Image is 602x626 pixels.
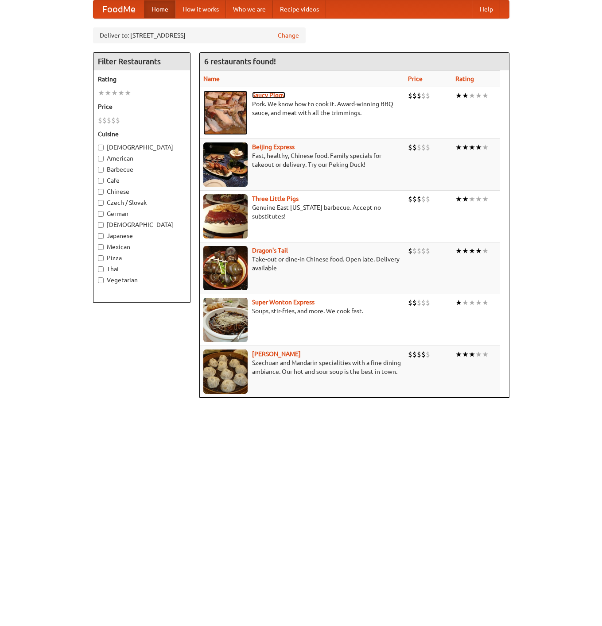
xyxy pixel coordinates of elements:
li: ★ [118,88,124,98]
li: ★ [462,194,469,204]
li: $ [408,91,412,100]
label: American [98,154,186,163]
input: Pizza [98,255,104,261]
h5: Rating [98,75,186,84]
li: $ [412,91,417,100]
li: ★ [482,298,489,307]
li: ★ [124,88,131,98]
li: $ [417,246,421,256]
li: $ [426,298,430,307]
input: German [98,211,104,217]
a: Help [473,0,500,18]
li: $ [417,91,421,100]
a: [PERSON_NAME] [252,350,301,357]
li: ★ [475,349,482,359]
li: ★ [455,298,462,307]
a: FoodMe [93,0,144,18]
li: $ [116,115,120,125]
a: Beijing Express [252,143,295,150]
li: $ [426,91,430,100]
input: Cafe [98,178,104,184]
b: Three Little Pigs [252,195,299,202]
a: Price [408,75,423,82]
li: ★ [482,142,489,152]
a: Recipe videos [273,0,326,18]
li: ★ [462,246,469,256]
input: [DEMOGRAPHIC_DATA] [98,222,104,228]
input: Vegetarian [98,277,104,283]
label: Thai [98,265,186,273]
li: $ [412,142,417,152]
a: Saucy Piggy [252,92,285,99]
label: Cafe [98,176,186,185]
p: Take-out or dine-in Chinese food. Open late. Delivery available [203,255,401,273]
label: Czech / Slovak [98,198,186,207]
li: ★ [469,194,475,204]
li: $ [421,298,426,307]
input: Thai [98,266,104,272]
label: Vegetarian [98,276,186,284]
li: ★ [469,349,475,359]
li: $ [421,142,426,152]
li: ★ [469,142,475,152]
h5: Price [98,102,186,111]
li: ★ [475,194,482,204]
li: ★ [462,91,469,100]
input: Mexican [98,244,104,250]
li: $ [421,349,426,359]
label: Pizza [98,253,186,262]
li: $ [426,142,430,152]
li: ★ [469,298,475,307]
li: ★ [482,246,489,256]
img: beijing.jpg [203,142,248,187]
li: ★ [98,88,105,98]
li: ★ [482,91,489,100]
li: $ [426,246,430,256]
img: littlepigs.jpg [203,194,248,238]
li: ★ [475,298,482,307]
li: ★ [462,142,469,152]
li: $ [98,115,102,125]
li: $ [421,246,426,256]
li: ★ [475,246,482,256]
label: Japanese [98,231,186,240]
li: $ [412,246,417,256]
li: ★ [475,91,482,100]
li: $ [412,194,417,204]
li: $ [417,349,421,359]
b: Super Wonton Express [252,299,315,306]
li: ★ [455,91,462,100]
img: dragon.jpg [203,246,248,290]
li: $ [421,194,426,204]
li: $ [426,194,430,204]
li: ★ [105,88,111,98]
label: Chinese [98,187,186,196]
li: $ [412,349,417,359]
label: [DEMOGRAPHIC_DATA] [98,143,186,152]
li: $ [408,349,412,359]
li: ★ [482,349,489,359]
li: ★ [462,298,469,307]
p: Soups, stir-fries, and more. We cook fast. [203,307,401,315]
li: ★ [455,142,462,152]
li: $ [111,115,116,125]
a: Home [144,0,175,18]
a: Dragon's Tail [252,247,288,254]
li: $ [421,91,426,100]
p: Pork. We know how to cook it. Award-winning BBQ sauce, and meat with all the trimmings. [203,100,401,117]
li: ★ [455,194,462,204]
li: $ [408,298,412,307]
li: $ [417,194,421,204]
li: $ [102,115,107,125]
a: How it works [175,0,226,18]
li: ★ [482,194,489,204]
input: American [98,156,104,161]
h5: Cuisine [98,130,186,138]
li: $ [107,115,111,125]
a: Who we are [226,0,273,18]
li: $ [408,246,412,256]
img: saucy.jpg [203,91,248,135]
input: Japanese [98,233,104,239]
